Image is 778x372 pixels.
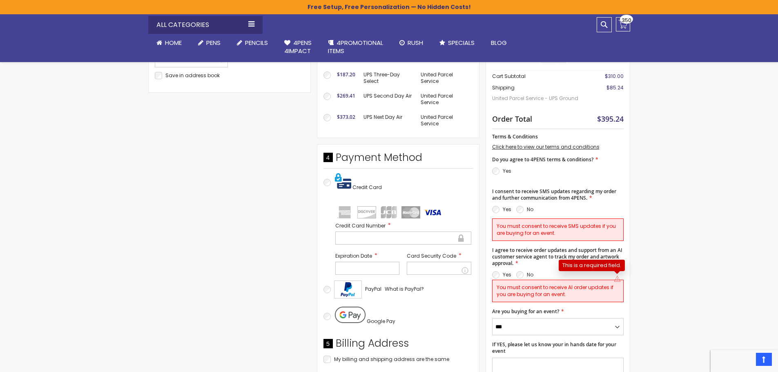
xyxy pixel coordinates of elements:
[417,89,473,110] td: United Parcel Service
[424,206,442,218] img: visa
[431,34,483,52] a: Specials
[365,285,381,292] span: PayPal
[401,206,420,218] img: mastercard
[206,38,221,47] span: Pens
[337,71,355,78] span: $187.20
[284,38,312,55] span: 4Pens 4impact
[492,156,593,163] span: Do you agree to 4PENS terms & conditions?
[622,16,631,24] span: 350
[492,341,616,354] span: If YES, please let us know your in hands date for your event
[334,281,362,298] img: Acceptance Mark
[359,67,417,89] td: UPS Three-Day Select
[323,336,473,354] div: Billing Address
[391,34,431,52] a: Rush
[245,38,268,47] span: Pencils
[385,284,424,294] a: What is PayPal?
[605,73,624,80] span: $310.00
[190,34,229,52] a: Pens
[606,84,624,91] span: $85.24
[335,252,400,260] label: Expiration Date
[417,67,473,89] td: United Parcel Service
[408,38,423,47] span: Rush
[597,114,624,124] span: $395.24
[335,307,366,323] img: Pay with Google Pay
[337,114,355,120] span: $373.02
[492,280,624,302] div: You must consent to receive AI order updates if you are buying for an event.
[492,70,583,82] th: Cart Subtotal
[711,350,778,372] iframe: Google Customer Reviews
[328,38,383,55] span: 4PROMOTIONAL ITEMS
[503,167,511,174] label: Yes
[616,17,630,31] a: 350
[385,285,424,292] span: What is PayPal?
[492,143,600,150] a: Click here to view our terms and conditions
[335,222,471,229] label: Credit Card Number
[503,271,511,278] label: Yes
[492,218,624,241] div: You must consent to receive SMS updates if you are buying for an event.
[492,113,532,124] strong: Order Total
[148,34,190,52] a: Home
[148,16,263,34] div: All Categories
[491,38,507,47] span: Blog
[492,133,538,140] span: Terms & Conditions
[503,206,511,213] label: Yes
[335,173,351,189] img: Pay with credit card
[165,38,182,47] span: Home
[483,34,515,52] a: Blog
[359,110,417,131] td: UPS Next Day Air
[323,151,473,169] div: Payment Method
[448,38,475,47] span: Specials
[492,84,515,91] span: Shipping
[492,91,583,106] span: United Parcel Service - UPS Ground
[165,72,220,79] span: Save in address book
[527,271,533,278] label: No
[334,356,449,363] span: My billing and shipping address are the same
[320,34,391,60] a: 4PROMOTIONALITEMS
[337,92,355,99] span: $269.41
[492,247,622,267] span: I agree to receive order updates and support from an AI customer service agent to track my order ...
[367,318,395,325] span: Google Pay
[492,308,559,315] span: Are you buying for an event?
[417,110,473,131] td: United Parcel Service
[379,206,398,218] img: jcb
[276,34,320,60] a: 4Pens4impact
[229,34,276,52] a: Pencils
[359,89,417,110] td: UPS Second Day Air
[335,206,354,218] img: amex
[457,233,465,243] div: Secure transaction
[527,206,533,213] label: No
[559,260,625,271] div: This is a required field.
[492,188,616,201] span: I consent to receive SMS updates regarding my order and further communication from 4PENS.
[407,252,471,260] label: Card Security Code
[352,184,382,191] span: Credit Card
[357,206,376,218] img: discover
